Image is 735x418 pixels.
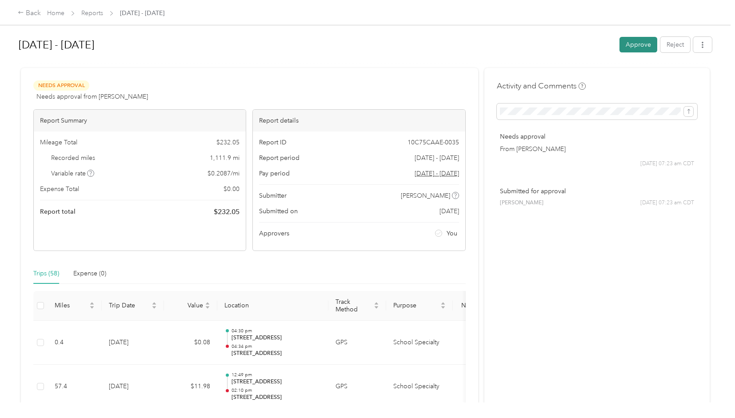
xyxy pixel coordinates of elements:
[374,301,379,306] span: caret-up
[81,9,103,17] a: Reports
[232,387,321,394] p: 02:10 pm
[48,321,102,365] td: 0.4
[51,153,95,163] span: Recorded miles
[500,199,543,207] span: [PERSON_NAME]
[47,9,64,17] a: Home
[217,291,328,321] th: Location
[232,372,321,378] p: 12:49 pm
[214,207,240,217] span: $ 232.05
[328,321,386,365] td: GPS
[152,301,157,306] span: caret-up
[164,365,217,409] td: $11.98
[48,365,102,409] td: 57.4
[18,8,41,19] div: Back
[259,191,287,200] span: Submitter
[164,321,217,365] td: $0.08
[640,160,694,168] span: [DATE] 07:23 am CDT
[73,269,106,279] div: Expense (0)
[253,110,465,131] div: Report details
[259,138,287,147] span: Report ID
[453,291,486,321] th: Notes
[120,8,164,18] span: [DATE] - [DATE]
[401,191,450,200] span: [PERSON_NAME]
[40,184,79,194] span: Expense Total
[685,368,735,418] iframe: Everlance-gr Chat Button Frame
[36,92,148,101] span: Needs approval from [PERSON_NAME]
[497,80,586,92] h4: Activity and Comments
[232,350,321,358] p: [STREET_ADDRESS]
[210,153,240,163] span: 1,111.9 mi
[447,229,457,238] span: You
[205,301,210,306] span: caret-up
[51,169,95,178] span: Variable rate
[336,298,372,313] span: Track Method
[55,302,88,309] span: Miles
[500,187,694,196] p: Submitted for approval
[393,302,439,309] span: Purpose
[439,207,459,216] span: [DATE]
[40,207,76,216] span: Report total
[232,334,321,342] p: [STREET_ADDRESS]
[216,138,240,147] span: $ 232.05
[152,305,157,310] span: caret-down
[259,169,290,178] span: Pay period
[619,37,657,52] button: Approve
[19,34,613,56] h1: Sep 1 - 30, 2025
[232,394,321,402] p: [STREET_ADDRESS]
[500,144,694,154] p: From [PERSON_NAME]
[232,378,321,386] p: [STREET_ADDRESS]
[205,305,210,310] span: caret-down
[407,138,459,147] span: 10C75CAAE-0035
[415,169,459,178] span: Go to pay period
[500,132,694,141] p: Needs approval
[171,302,203,309] span: Value
[224,184,240,194] span: $ 0.00
[34,110,246,131] div: Report Summary
[374,305,379,310] span: caret-down
[440,305,446,310] span: caret-down
[33,80,89,91] span: Needs Approval
[232,328,321,334] p: 04:30 pm
[33,269,59,279] div: Trips (58)
[440,301,446,306] span: caret-up
[640,199,694,207] span: [DATE] 07:23 am CDT
[109,302,150,309] span: Trip Date
[328,365,386,409] td: GPS
[328,291,386,321] th: Track Method
[102,291,164,321] th: Trip Date
[415,153,459,163] span: [DATE] - [DATE]
[48,291,102,321] th: Miles
[102,365,164,409] td: [DATE]
[259,153,300,163] span: Report period
[102,321,164,365] td: [DATE]
[208,169,240,178] span: $ 0.2087 / mi
[89,305,95,310] span: caret-down
[660,37,690,52] button: Reject
[89,301,95,306] span: caret-up
[386,321,453,365] td: School Specialty
[259,229,289,238] span: Approvers
[386,365,453,409] td: School Specialty
[164,291,217,321] th: Value
[40,138,77,147] span: Mileage Total
[259,207,298,216] span: Submitted on
[386,291,453,321] th: Purpose
[232,343,321,350] p: 04:34 pm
